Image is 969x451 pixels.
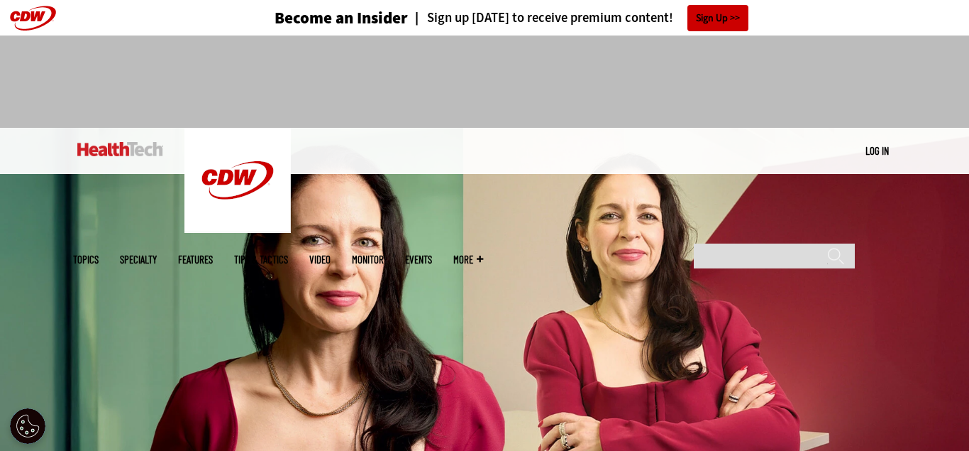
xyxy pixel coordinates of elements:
a: MonITor [352,254,384,265]
a: Events [405,254,432,265]
button: Open Preferences [10,408,45,444]
a: Tips & Tactics [234,254,288,265]
div: Cookie Settings [10,408,45,444]
a: Sign Up [687,5,748,31]
a: Video [309,254,331,265]
a: Sign up [DATE] to receive premium content! [408,11,673,25]
a: Features [178,254,213,265]
img: Home [77,142,163,156]
div: User menu [865,143,889,158]
a: Become an Insider [221,10,408,26]
a: CDW [184,222,291,237]
img: Home [184,128,291,233]
span: Specialty [120,254,157,265]
span: More [453,254,483,265]
span: Topics [73,254,99,265]
iframe: advertisement [226,50,743,114]
h3: Become an Insider [275,10,408,26]
a: Log in [865,144,889,157]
